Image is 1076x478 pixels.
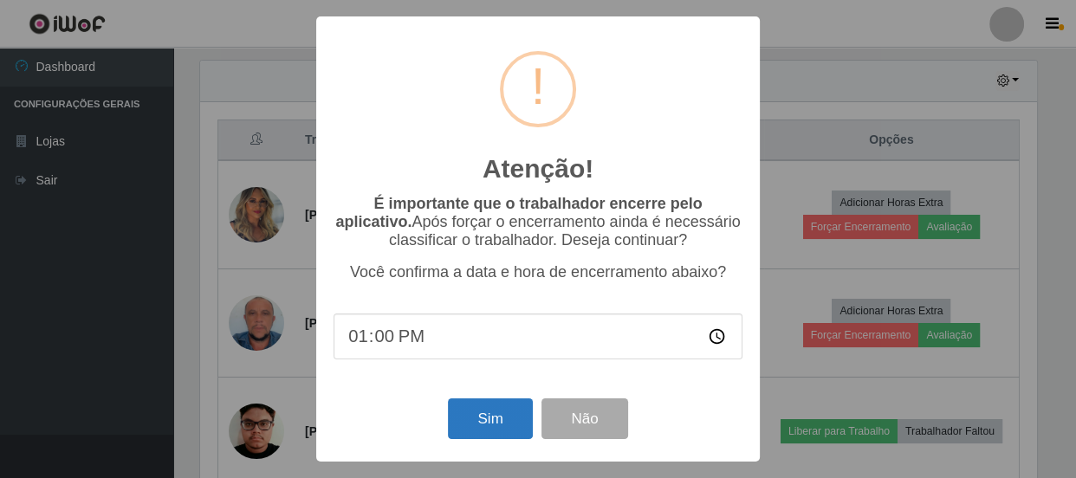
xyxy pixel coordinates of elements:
[448,398,532,439] button: Sim
[335,195,702,230] b: É importante que o trabalhador encerre pelo aplicativo.
[541,398,627,439] button: Não
[334,195,742,249] p: Após forçar o encerramento ainda é necessário classificar o trabalhador. Deseja continuar?
[483,153,593,184] h2: Atenção!
[334,263,742,281] p: Você confirma a data e hora de encerramento abaixo?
